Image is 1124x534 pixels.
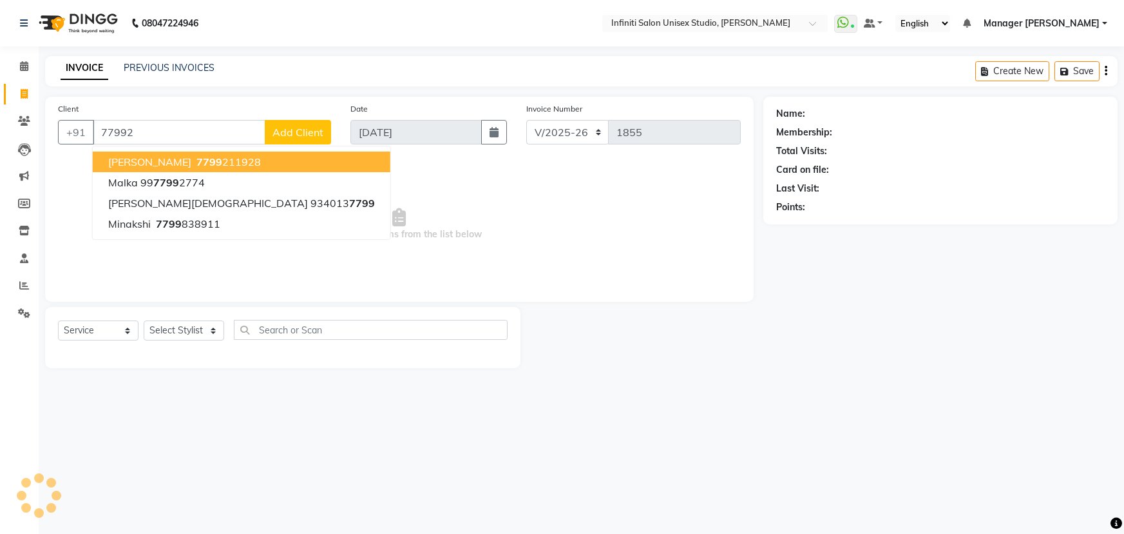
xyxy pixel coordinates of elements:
[272,126,323,139] span: Add Client
[93,120,265,144] input: Search by Name/Mobile/Email/Code
[108,197,308,210] span: [PERSON_NAME][DEMOGRAPHIC_DATA]
[526,103,582,115] label: Invoice Number
[350,103,368,115] label: Date
[108,155,191,168] span: [PERSON_NAME]
[776,201,805,214] div: Points:
[349,197,375,210] span: 7799
[58,120,94,144] button: +91
[153,176,179,189] span: 7799
[153,217,220,230] ngb-highlight: 838911
[975,61,1049,81] button: Create New
[58,103,79,115] label: Client
[196,155,222,168] span: 7799
[1054,61,1100,81] button: Save
[156,217,182,230] span: 7799
[984,17,1100,30] span: Manager [PERSON_NAME]
[124,62,214,74] a: PREVIOUS INVOICES
[310,197,375,210] ngb-highlight: 934013
[776,126,832,139] div: Membership:
[234,320,508,340] input: Search or Scan
[776,182,819,195] div: Last Visit:
[140,176,205,189] ngb-highlight: 99 2774
[776,163,829,177] div: Card on file:
[194,155,261,168] ngb-highlight: 211928
[61,57,108,80] a: INVOICE
[142,5,198,41] b: 08047224946
[776,107,805,121] div: Name:
[33,5,121,41] img: logo
[776,144,827,158] div: Total Visits:
[108,217,151,230] span: Minakshi
[58,160,741,289] span: Select & add items from the list below
[265,120,331,144] button: Add Client
[108,176,138,189] span: malka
